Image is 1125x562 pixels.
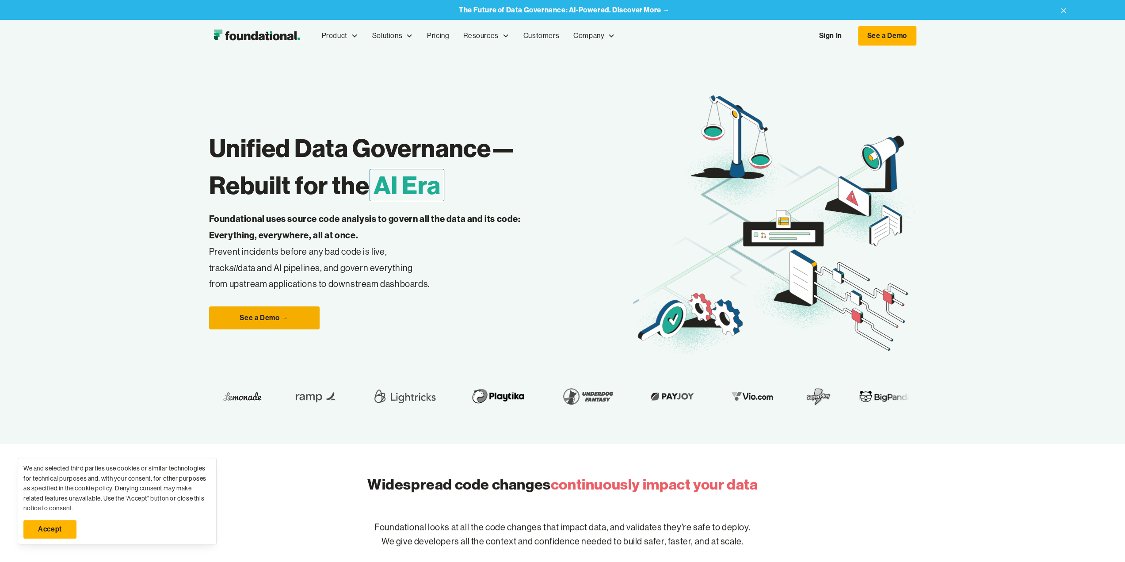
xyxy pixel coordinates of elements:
a: Pricing [420,21,456,50]
iframe: Chat Widget [1081,520,1125,562]
em: all [229,262,238,273]
div: Solutions [365,21,420,50]
img: Payjoy [635,390,687,403]
img: Playtika [455,384,518,409]
a: Accept [23,520,76,539]
img: Lightricks [359,384,427,409]
div: Resources [463,30,498,42]
img: BigPanda [848,390,900,403]
div: We and selected third parties use cookies or similar technologies for technical purposes and, wit... [23,463,211,513]
div: Company [566,21,622,50]
span: AI Era [370,169,445,201]
div: Resources [456,21,516,50]
p: Prevent incidents before any bad code is live, track data and AI pipelines, and govern everything... [209,211,549,292]
h1: Unified Data Governance— Rebuilt for the [209,130,633,204]
a: See a Demo → [209,306,320,329]
a: Customers [516,21,566,50]
div: Solutions [372,30,402,42]
a: Sign In [810,27,850,45]
img: Vio.com [715,390,767,403]
a: home [209,27,304,45]
a: See a Demo [858,26,916,46]
img: Foundational Logo [209,27,304,45]
strong: The Future of Data Governance: AI-Powered. Discover More → [459,5,670,14]
div: Product [315,21,365,50]
img: Underdog Fantasy [546,384,606,409]
a: The Future of Data Governance: AI-Powered. Discover More → [459,6,670,14]
div: Company [573,30,604,42]
img: SuperPlay [795,384,820,409]
div: Product [322,30,347,42]
img: Lemonade [211,390,250,403]
img: Ramp [278,384,331,409]
h2: Widespread code changes [367,474,758,495]
strong: Foundational uses source code analysis to govern all the data and its code: Everything, everywher... [209,213,521,241]
span: continuously impact your data [551,475,758,493]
